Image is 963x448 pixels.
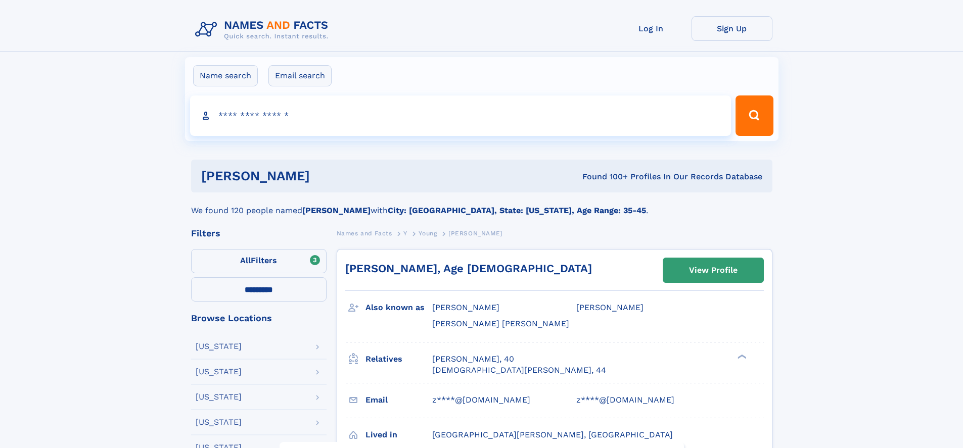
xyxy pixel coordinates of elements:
[191,229,327,238] div: Filters
[365,299,432,316] h3: Also known as
[736,95,773,136] button: Search Button
[345,262,592,275] a: [PERSON_NAME], Age [DEMOGRAPHIC_DATA]
[240,256,251,265] span: All
[432,365,606,376] a: [DEMOGRAPHIC_DATA][PERSON_NAME], 44
[196,368,242,376] div: [US_STATE]
[388,206,646,215] b: City: [GEOGRAPHIC_DATA], State: [US_STATE], Age Range: 35-45
[191,249,327,273] label: Filters
[432,430,673,439] span: [GEOGRAPHIC_DATA][PERSON_NAME], [GEOGRAPHIC_DATA]
[403,230,407,237] span: Y
[365,426,432,443] h3: Lived in
[191,314,327,323] div: Browse Locations
[196,393,242,401] div: [US_STATE]
[611,16,692,41] a: Log In
[432,319,569,328] span: [PERSON_NAME] [PERSON_NAME]
[419,227,437,239] a: Young
[403,227,407,239] a: Y
[201,170,446,182] h1: [PERSON_NAME]
[196,342,242,351] div: [US_STATE]
[191,192,772,217] div: We found 120 people named with .
[446,171,762,182] div: Found 100+ Profiles In Our Records Database
[692,16,772,41] a: Sign Up
[448,230,502,237] span: [PERSON_NAME]
[663,258,763,282] a: View Profile
[576,303,644,312] span: [PERSON_NAME]
[365,351,432,368] h3: Relatives
[193,65,258,86] label: Name search
[432,354,514,365] a: [PERSON_NAME], 40
[191,16,337,43] img: Logo Names and Facts
[196,418,242,426] div: [US_STATE]
[365,391,432,409] h3: Email
[735,353,747,360] div: ❯
[419,230,437,237] span: Young
[432,303,499,312] span: [PERSON_NAME]
[337,227,392,239] a: Names and Facts
[302,206,371,215] b: [PERSON_NAME]
[190,95,731,136] input: search input
[268,65,332,86] label: Email search
[689,259,738,282] div: View Profile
